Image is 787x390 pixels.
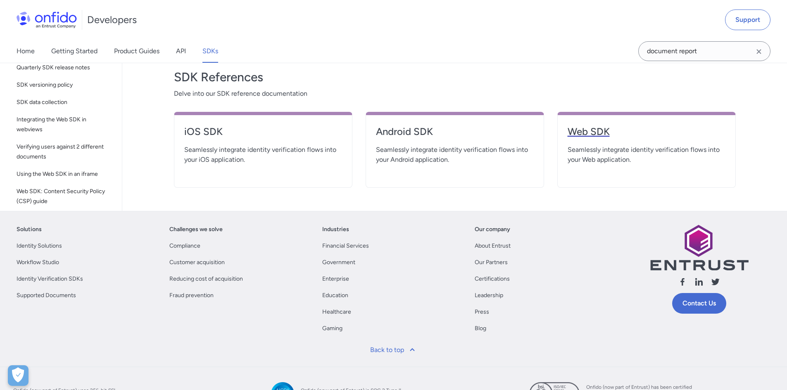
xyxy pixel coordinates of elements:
[17,225,42,234] a: Solutions
[8,365,29,386] div: Cookie Preferences
[13,59,115,76] a: Quarterly SDK release notes
[87,13,137,26] h1: Developers
[475,225,510,234] a: Our company
[725,9,770,30] a: Support
[711,277,720,287] svg: Follow us X (Twitter)
[51,40,97,63] a: Getting Started
[568,125,725,145] a: Web SDK
[475,291,503,300] a: Leadership
[17,40,35,63] a: Home
[17,291,76,300] a: Supported Documents
[184,125,342,138] h4: iOS SDK
[17,63,112,73] span: Quarterly SDK release notes
[322,291,348,300] a: Education
[13,166,115,182] a: Using the Web SDK in an iframe
[13,77,115,93] a: SDK versioning policy
[184,145,342,165] span: Seamlessly integrate identity verification flows into your iOS application.
[322,258,355,267] a: Government
[114,40,159,63] a: Product Guides
[174,89,736,99] span: Delve into our SDK reference documentation
[174,69,736,85] h3: SDK References
[169,225,223,234] a: Challenges we solve
[322,241,369,251] a: Financial Services
[8,365,29,386] button: Open Preferences
[649,225,749,270] img: Entrust logo
[169,258,225,267] a: Customer acquisition
[13,210,115,227] a: SDK accessibility statement (VPAT)
[376,145,534,165] span: Seamlessly integrate identity verification flows into your Android application.
[475,324,486,333] a: Blog
[568,125,725,138] h4: Web SDK
[13,139,115,165] a: Verifying users against 2 different documents
[17,142,112,162] span: Verifying users against 2 different documents
[176,40,186,63] a: API
[711,277,720,290] a: Follow us X (Twitter)
[475,274,510,284] a: Certifications
[638,41,770,61] input: Onfido search input field
[568,145,725,165] span: Seamlessly integrate identity verification flows into your Web application.
[17,187,112,206] span: Web SDK: Content Security Policy (CSP) guide
[169,274,243,284] a: Reducing cost of acquisition
[672,293,726,314] a: Contact Us
[754,47,764,57] svg: Clear search field button
[475,307,489,317] a: Press
[13,183,115,210] a: Web SDK: Content Security Policy (CSP) guide
[17,169,112,179] span: Using the Web SDK in an iframe
[322,225,349,234] a: Industries
[17,258,59,267] a: Workflow Studio
[13,94,115,111] a: SDK data collection
[678,277,687,290] a: Follow us facebook
[475,241,511,251] a: About Entrust
[17,80,112,90] span: SDK versioning policy
[17,241,62,251] a: Identity Solutions
[376,125,534,145] a: Android SDK
[365,340,422,360] a: Back to top
[322,324,342,333] a: Gaming
[169,291,214,300] a: Fraud prevention
[678,277,687,287] svg: Follow us facebook
[17,12,77,28] img: Onfido Logo
[475,258,508,267] a: Our Partners
[17,274,83,284] a: Identity Verification SDKs
[17,115,112,135] span: Integrating the Web SDK in webviews
[694,277,704,287] svg: Follow us linkedin
[322,274,349,284] a: Enterprise
[202,40,218,63] a: SDKs
[322,307,351,317] a: Healthcare
[169,241,200,251] a: Compliance
[694,277,704,290] a: Follow us linkedin
[13,111,115,138] a: Integrating the Web SDK in webviews
[184,125,342,145] a: iOS SDK
[17,97,112,107] span: SDK data collection
[376,125,534,138] h4: Android SDK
